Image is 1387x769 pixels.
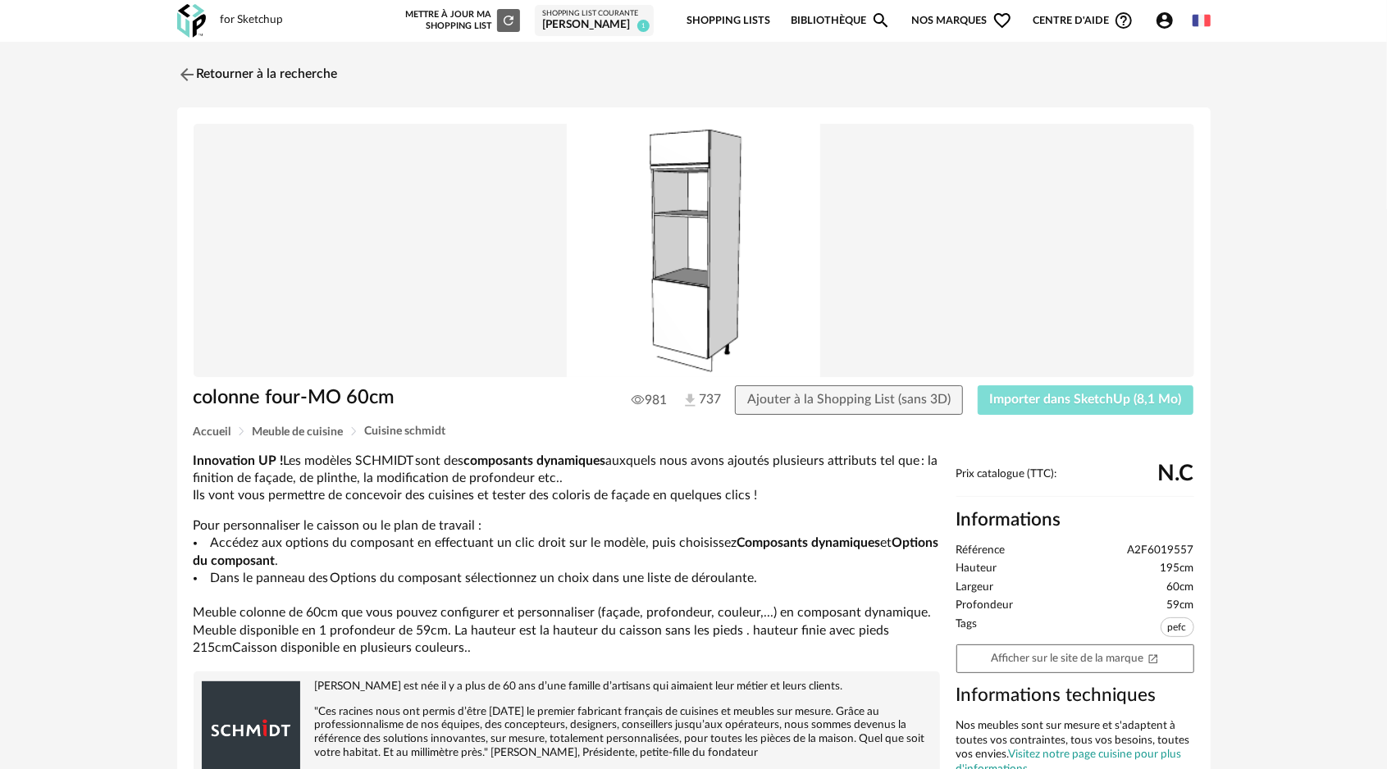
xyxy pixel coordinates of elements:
[1114,11,1134,30] span: Help Circle Outline icon
[1155,11,1182,30] span: Account Circle icon
[871,11,891,30] span: Magnify icon
[1158,467,1194,480] span: N.C
[221,13,284,28] div: for Sketchup
[202,705,932,761] p: "Ces racines nous ont permis d’être [DATE] le premier fabricant français de cuisines et meubles s...
[1193,11,1211,30] img: fr
[402,9,520,32] div: Mettre à jour ma Shopping List
[682,392,699,409] img: Téléchargements
[194,426,231,438] span: Accueil
[956,544,1006,558] span: Référence
[177,57,338,93] a: Retourner à la recherche
[956,467,1194,498] div: Prix catalogue (TTC):
[464,454,606,467] b: composants dynamiques
[542,9,646,33] a: Shopping List courante [PERSON_NAME] 1
[194,535,940,570] li: Accédez aux options du composant en effectuant un clic droit sur le modèle, puis choisissez et .
[978,385,1194,415] button: Importer dans SketchUp (8,1 Mo)
[791,2,891,40] a: BibliothèqueMagnify icon
[682,391,705,409] span: 737
[194,453,940,658] div: Pour personnaliser le caisson ou le plan de travail : Meuble colonne de 60cm que vous pouvez conf...
[956,580,994,595] span: Largeur
[687,2,770,40] a: Shopping Lists
[992,11,1012,30] span: Heart Outline icon
[990,393,1182,406] span: Importer dans SketchUp (8,1 Mo)
[956,684,1194,708] h3: Informations techniques
[202,680,932,694] p: [PERSON_NAME] est née il y a plus de 60 ans d’une famille d’artisans qui aimaient leur métier et ...
[956,508,1194,532] h2: Informations
[177,65,197,84] img: svg+xml;base64,PHN2ZyB3aWR0aD0iMjQiIGhlaWdodD0iMjQiIHZpZXdCb3g9IjAgMCAyNCAyNCIgZmlsbD0ibm9uZSIgeG...
[542,18,646,33] div: [PERSON_NAME]
[1167,580,1194,595] span: 60cm
[194,454,284,467] b: Innovation UP !
[1155,11,1175,30] span: Account Circle icon
[194,570,940,587] li: Dans le panneau des Options du composant sélectionnez un choix dans une liste de déroulante.
[956,598,1014,613] span: Profondeur
[1033,11,1134,30] span: Centre d'aideHelp Circle Outline icon
[1167,598,1194,613] span: 59cm
[1161,617,1194,637] span: pefc
[542,9,646,19] div: Shopping List courante
[1161,562,1194,576] span: 195cm
[177,4,206,38] img: OXP
[1128,544,1194,558] span: A2F6019557
[737,536,880,549] b: Composants dynamiques
[194,453,940,505] p: Les modèles SCHMIDT sont des auxquels nous avons ajoutés plusieurs attributs tel que : la finitio...
[637,20,650,32] span: 1
[956,562,997,576] span: Hauteur
[912,2,1012,40] span: Nos marques
[194,385,601,411] h1: colonne four-MO 60cm
[194,536,939,567] b: Options du composant
[253,426,344,438] span: Meuble de cuisine
[747,393,951,406] span: Ajouter à la Shopping List (sans 3D)
[1147,652,1159,663] span: Open In New icon
[194,124,1194,378] img: Product pack shot
[365,425,446,437] span: Cuisine schmidt
[956,644,1194,673] a: Afficher sur le site de la marqueOpen In New icon
[194,425,1194,438] div: Breadcrumb
[956,617,978,641] span: Tags
[735,385,963,415] button: Ajouter à la Shopping List (sans 3D)
[632,392,667,408] span: 981
[501,16,516,25] span: Refresh icon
